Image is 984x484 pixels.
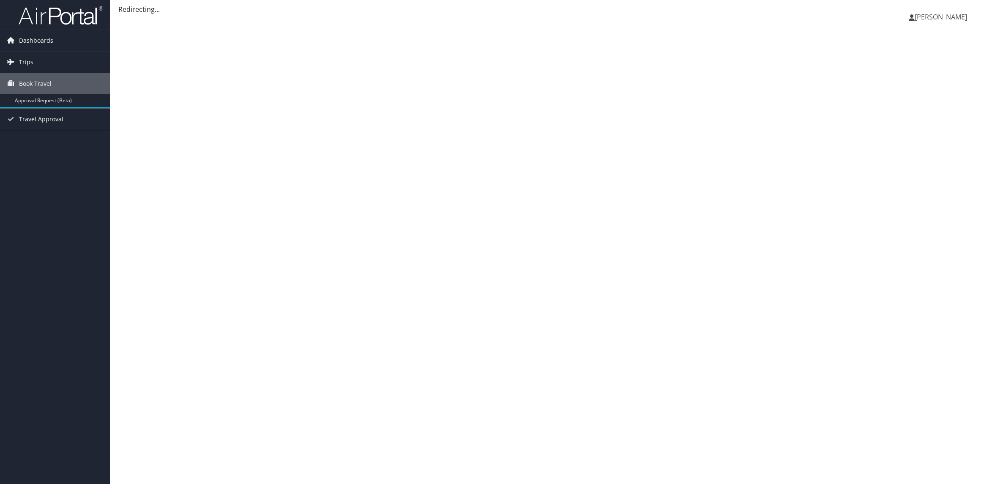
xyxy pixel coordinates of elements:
[19,109,63,130] span: Travel Approval
[19,5,103,25] img: airportal-logo.png
[909,4,976,30] a: [PERSON_NAME]
[19,52,33,73] span: Trips
[915,12,967,22] span: [PERSON_NAME]
[19,30,53,51] span: Dashboards
[19,73,52,94] span: Book Travel
[118,4,976,14] div: Redirecting...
